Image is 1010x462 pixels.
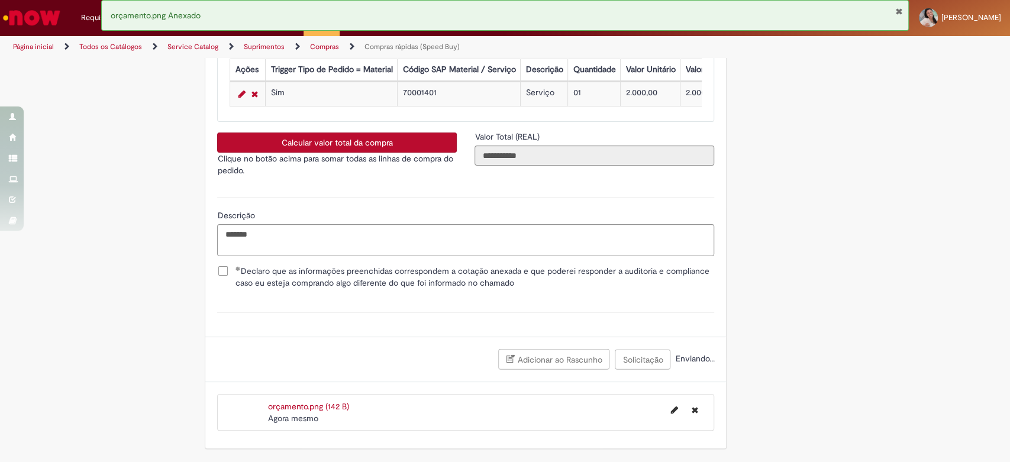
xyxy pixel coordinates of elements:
img: ServiceNow [1,6,62,30]
span: Declaro que as informações preenchidas correspondem a cotação anexada e que poderei responder a a... [235,265,714,289]
td: Serviço [521,82,568,106]
th: Quantidade [568,59,621,81]
span: orçamento.png Anexado [111,10,201,21]
button: Calcular valor total da compra [217,133,457,153]
a: Remover linha 1 [248,87,260,101]
td: 2.000,00 [680,82,756,106]
a: orçamento.png (142 B) [268,401,349,412]
span: Obrigatório Preenchido [235,266,240,271]
td: 01 [568,82,621,106]
th: Trigger Tipo de Pedido = Material [266,59,398,81]
span: Requisições [81,12,122,24]
td: Sim [266,82,398,106]
p: Clique no botão acima para somar todas as linhas de compra do pedido. [217,153,457,176]
ul: Trilhas de página [9,36,664,58]
a: Todos os Catálogos [79,42,142,51]
a: Página inicial [13,42,54,51]
button: Fechar Notificação [895,7,902,16]
span: Descrição [217,210,257,221]
span: Enviando... [673,353,714,364]
th: Descrição [521,59,568,81]
input: Valor Total (REAL) [475,146,714,166]
th: Ações [230,59,266,81]
a: Editar Linha 1 [235,87,248,101]
a: Suprimentos [244,42,285,51]
span: Agora mesmo [268,413,318,424]
button: Excluir orçamento.png [684,400,705,419]
a: Compras rápidas (Speed Buy) [364,42,460,51]
span: [PERSON_NAME] [941,12,1001,22]
time: 28/08/2025 10:47:39 [268,413,318,424]
textarea: Descrição [217,224,714,256]
a: Compras [310,42,339,51]
th: Valor Unitário [621,59,680,81]
td: 70001401 [398,82,521,106]
button: Editar nome de arquivo orçamento.png [663,400,685,419]
th: Valor Total Moeda [680,59,756,81]
th: Código SAP Material / Serviço [398,59,521,81]
label: Somente leitura - Valor Total (REAL) [475,131,541,143]
a: Service Catalog [167,42,218,51]
span: Somente leitura - Valor Total (REAL) [475,131,541,142]
td: 2.000,00 [621,82,680,106]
